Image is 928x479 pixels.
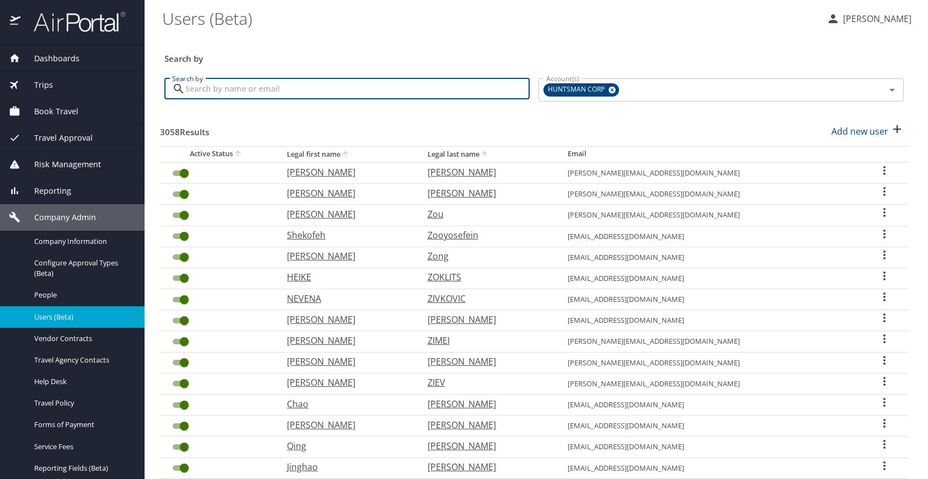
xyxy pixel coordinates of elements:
[428,166,546,179] p: [PERSON_NAME]
[287,187,405,200] p: [PERSON_NAME]
[164,46,904,65] h3: Search by
[287,249,405,263] p: [PERSON_NAME]
[559,247,860,268] td: [EMAIL_ADDRESS][DOMAIN_NAME]
[287,292,405,305] p: NEVENA
[543,84,611,95] span: HUNTSMAN CORP
[428,249,546,263] p: Zong
[428,187,546,200] p: [PERSON_NAME]
[559,395,860,416] td: [EMAIL_ADDRESS][DOMAIN_NAME]
[287,207,405,221] p: [PERSON_NAME]
[559,373,860,394] td: [PERSON_NAME][EMAIL_ADDRESS][DOMAIN_NAME]
[34,419,131,430] span: Forms of Payment
[34,290,131,300] span: People
[559,331,860,352] td: [PERSON_NAME][EMAIL_ADDRESS][DOMAIN_NAME]
[287,228,405,242] p: Shekofeh
[20,52,79,65] span: Dashboards
[559,437,860,457] td: [EMAIL_ADDRESS][DOMAIN_NAME]
[20,211,96,223] span: Company Admin
[419,146,559,162] th: Legal last name
[20,132,93,144] span: Travel Approval
[428,228,546,242] p: Zooyosefein
[287,270,405,284] p: HEIKE
[34,398,131,408] span: Travel Policy
[428,292,546,305] p: ZIVKOVIC
[287,166,405,179] p: [PERSON_NAME]
[428,397,546,411] p: [PERSON_NAME]
[287,418,405,432] p: [PERSON_NAME]
[428,418,546,432] p: [PERSON_NAME]
[559,146,860,162] th: Email
[278,146,418,162] th: Legal first name
[428,270,546,284] p: ZOKLITS
[428,355,546,368] p: [PERSON_NAME]
[559,205,860,226] td: [PERSON_NAME][EMAIL_ADDRESS][DOMAIN_NAME]
[559,268,860,289] td: [EMAIL_ADDRESS][DOMAIN_NAME]
[428,376,546,389] p: ZIEV
[840,12,911,25] p: [PERSON_NAME]
[34,463,131,473] span: Reporting Fields (Beta)
[428,334,546,347] p: ZIMEI
[34,441,131,452] span: Service Fees
[287,334,405,347] p: [PERSON_NAME]
[543,83,619,97] div: HUNTSMAN CORP
[34,355,131,365] span: Travel Agency Contacts
[479,150,490,160] button: sort
[428,439,546,453] p: [PERSON_NAME]
[559,416,860,437] td: [EMAIL_ADDRESS][DOMAIN_NAME]
[162,1,818,35] h1: Users (Beta)
[160,146,278,162] th: Active Status
[287,313,405,326] p: [PERSON_NAME]
[34,312,131,322] span: Users (Beta)
[22,11,125,33] img: airportal-logo.png
[884,82,900,98] button: Open
[831,125,888,138] p: Add new user
[822,9,916,29] button: [PERSON_NAME]
[160,119,209,139] h3: 3058 Results
[428,207,546,221] p: Zou
[233,149,244,159] button: sort
[20,79,53,91] span: Trips
[559,162,860,183] td: [PERSON_NAME][EMAIL_ADDRESS][DOMAIN_NAME]
[34,333,131,344] span: Vendor Contracts
[34,258,131,279] span: Configure Approval Types (Beta)
[287,460,405,473] p: Jinghao
[559,352,860,373] td: [PERSON_NAME][EMAIL_ADDRESS][DOMAIN_NAME]
[287,397,405,411] p: Chao
[287,376,405,389] p: [PERSON_NAME]
[287,439,405,453] p: Qing
[10,11,22,33] img: icon-airportal.png
[34,376,131,387] span: Help Desk
[559,310,860,331] td: [EMAIL_ADDRESS][DOMAIN_NAME]
[340,150,351,160] button: sort
[559,184,860,205] td: [PERSON_NAME][EMAIL_ADDRESS][DOMAIN_NAME]
[20,105,78,118] span: Book Travel
[185,78,530,99] input: Search by name or email
[559,457,860,478] td: [EMAIL_ADDRESS][DOMAIN_NAME]
[20,158,101,171] span: Risk Management
[287,355,405,368] p: [PERSON_NAME]
[827,119,908,143] button: Add new user
[559,289,860,310] td: [EMAIL_ADDRESS][DOMAIN_NAME]
[428,313,546,326] p: [PERSON_NAME]
[34,236,131,247] span: Company Information
[20,185,71,197] span: Reporting
[559,226,860,247] td: [EMAIL_ADDRESS][DOMAIN_NAME]
[428,460,546,473] p: [PERSON_NAME]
